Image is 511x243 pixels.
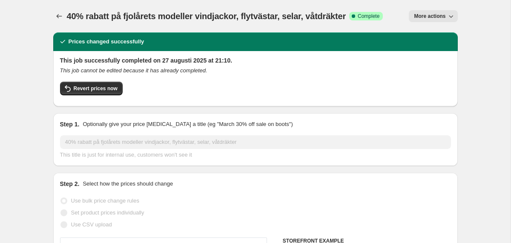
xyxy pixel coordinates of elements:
[60,120,80,129] h2: Step 1.
[74,85,118,92] span: Revert prices now
[71,209,144,216] span: Set product prices individually
[60,135,451,149] input: 30% off holiday sale
[414,13,445,20] span: More actions
[69,37,144,46] h2: Prices changed successfully
[409,10,457,22] button: More actions
[83,180,173,188] p: Select how the prices should change
[71,197,139,204] span: Use bulk price change rules
[60,152,192,158] span: This title is just for internal use, customers won't see it
[60,82,123,95] button: Revert prices now
[83,120,293,129] p: Optionally give your price [MEDICAL_DATA] a title (eg "March 30% off sale on boots")
[71,221,112,228] span: Use CSV upload
[60,180,80,188] h2: Step 2.
[60,56,451,65] h2: This job successfully completed on 27 augusti 2025 at 21:10.
[53,10,65,22] button: Price change jobs
[67,11,346,21] span: 40% rabatt på fjolårets modeller vindjackor, flytvästar, selar, våtdräkter
[358,13,379,20] span: Complete
[60,67,207,74] i: This job cannot be edited because it has already completed.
